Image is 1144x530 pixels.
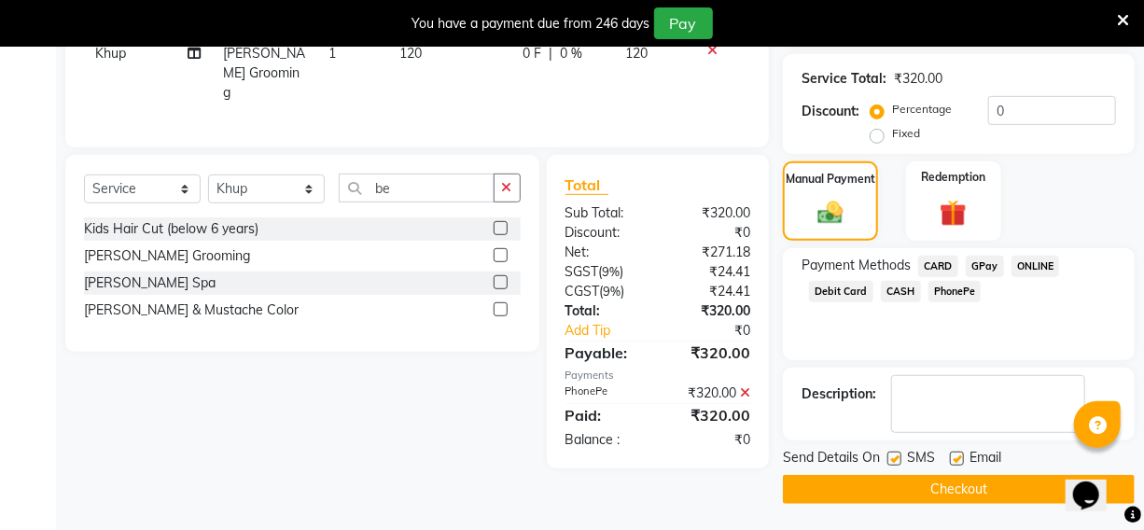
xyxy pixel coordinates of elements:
[970,448,1001,471] span: Email
[658,203,764,223] div: ₹320.00
[658,243,764,262] div: ₹271.18
[658,301,764,321] div: ₹320.00
[565,368,750,384] div: Payments
[551,384,658,403] div: PhonePe
[565,283,600,300] span: CGST
[1011,256,1060,277] span: ONLINE
[658,404,764,426] div: ₹320.00
[625,45,648,62] span: 120
[783,475,1135,504] button: Checkout
[549,44,552,63] span: |
[551,301,658,321] div: Total:
[551,404,658,426] div: Paid:
[921,169,985,186] label: Redemption
[802,384,876,404] div: Description:
[523,44,541,63] span: 0 F
[223,45,305,101] span: [PERSON_NAME] Grooming
[658,384,764,403] div: ₹320.00
[551,342,658,364] div: Payable:
[95,45,126,62] span: Khup
[658,342,764,364] div: ₹320.00
[604,284,621,299] span: 9%
[84,246,250,266] div: [PERSON_NAME] Grooming
[894,69,942,89] div: ₹320.00
[399,45,422,62] span: 120
[931,197,974,230] img: _gift.svg
[339,174,495,202] input: Search or Scan
[658,223,764,243] div: ₹0
[809,281,873,302] span: Debit Card
[328,45,336,62] span: 1
[551,321,676,341] a: Add Tip
[783,448,880,471] span: Send Details On
[966,256,1004,277] span: GPay
[658,282,764,301] div: ₹24.41
[551,262,658,282] div: ( )
[565,263,599,280] span: SGST
[810,199,850,228] img: _cash.svg
[654,7,713,39] button: Pay
[603,264,621,279] span: 9%
[928,281,982,302] span: PhonePe
[84,219,258,239] div: Kids Hair Cut (below 6 years)
[802,256,911,275] span: Payment Methods
[551,223,658,243] div: Discount:
[881,281,921,302] span: CASH
[551,282,658,301] div: ( )
[802,102,859,121] div: Discount:
[918,256,958,277] span: CARD
[551,430,658,450] div: Balance :
[907,448,935,471] span: SMS
[560,44,582,63] span: 0 %
[412,14,650,34] div: You have a payment due from 246 days
[658,262,764,282] div: ₹24.41
[892,125,920,142] label: Fixed
[551,243,658,262] div: Net:
[802,69,886,89] div: Service Total:
[658,430,764,450] div: ₹0
[565,175,608,195] span: Total
[1066,455,1125,511] iframe: chat widget
[676,321,764,341] div: ₹0
[892,101,952,118] label: Percentage
[84,300,299,320] div: [PERSON_NAME] & Mustache Color
[786,171,875,188] label: Manual Payment
[84,273,216,293] div: [PERSON_NAME] Spa
[551,203,658,223] div: Sub Total:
